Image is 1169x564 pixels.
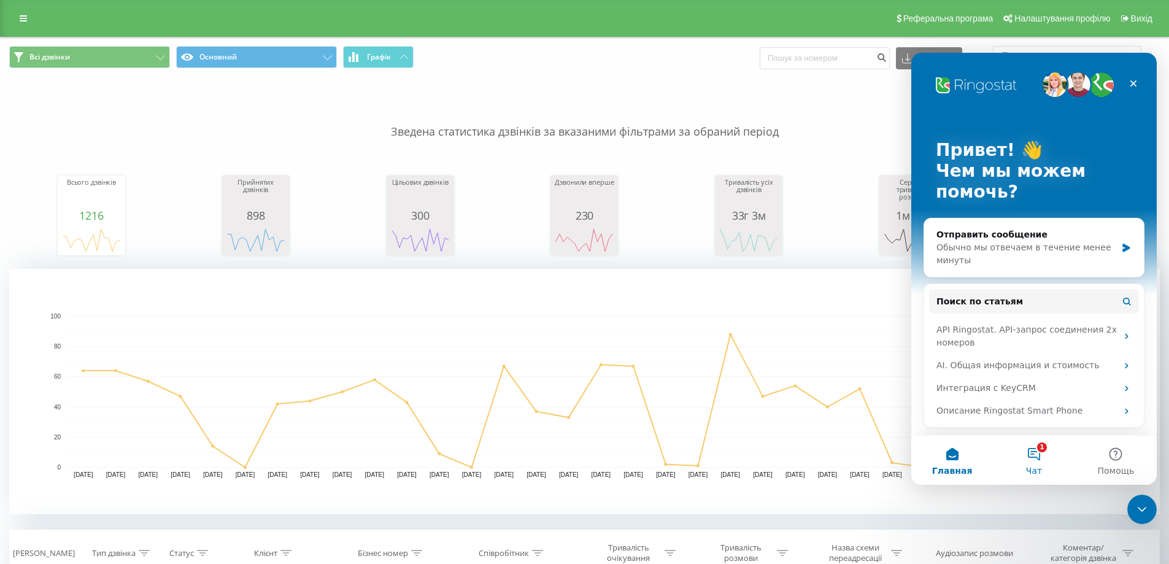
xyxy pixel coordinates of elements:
div: Тривалість розмови [708,543,774,563]
div: Клієнт [254,548,277,558]
text: [DATE] [818,471,838,478]
input: Пошук за номером [760,47,890,69]
div: Статус [169,548,194,558]
span: Всі дзвінки [29,52,70,62]
text: [DATE] [753,471,773,478]
div: Тривалість очікування [596,543,662,563]
div: Цільових дзвінків [390,179,451,209]
span: Реферальна програма [903,14,993,23]
text: [DATE] [236,471,255,478]
div: 230 [554,209,615,222]
text: [DATE] [74,471,93,478]
text: 80 [54,343,61,350]
text: [DATE] [882,471,902,478]
span: Вихід [1131,14,1152,23]
text: [DATE] [430,471,449,478]
div: Бізнес номер [358,548,408,558]
text: 20 [54,434,61,441]
text: [DATE] [527,471,546,478]
text: [DATE] [139,471,158,478]
text: [DATE] [333,471,352,478]
text: [DATE] [559,471,579,478]
svg: A chart. [882,222,944,258]
iframe: Intercom live chat [911,53,1157,485]
div: 300 [390,209,451,222]
div: Співробітник [479,548,529,558]
iframe: Intercom live chat [1127,495,1157,524]
text: [DATE] [171,471,190,478]
svg: A chart. [718,222,779,258]
svg: A chart. [225,222,287,258]
text: [DATE] [300,471,320,478]
div: Аудіозапис розмови [936,548,1013,558]
span: Налаштування профілю [1014,14,1110,23]
text: [DATE] [623,471,643,478]
span: Графік [367,53,391,61]
text: 60 [54,374,61,381]
text: [DATE] [203,471,223,478]
text: 40 [54,404,61,411]
text: [DATE] [785,471,805,478]
text: [DATE] [106,471,126,478]
svg: A chart. [390,222,451,258]
div: Прийнятих дзвінків [225,179,287,209]
div: Середня тривалість розмови [882,179,944,209]
div: Назва схеми переадресації [822,543,888,563]
svg: A chart. [9,269,1160,514]
div: Дзвонили вперше [554,179,615,209]
text: [DATE] [494,471,514,478]
svg: A chart. [61,222,122,258]
text: [DATE] [365,471,385,478]
div: 33г 3м [718,209,779,222]
div: Всього дзвінків [61,179,122,209]
text: 100 [50,313,61,320]
button: Всі дзвінки [9,46,170,68]
div: Тип дзвінка [92,548,136,558]
text: [DATE] [850,471,870,478]
button: Експорт [896,47,962,69]
text: [DATE] [268,471,287,478]
text: [DATE] [656,471,676,478]
p: Зведена статистика дзвінків за вказаними фільтрами за обраний період [9,99,1160,140]
text: [DATE] [592,471,611,478]
div: Коментар/категорія дзвінка [1047,543,1119,563]
div: [PERSON_NAME] [13,548,75,558]
text: [DATE] [397,471,417,478]
text: [DATE] [720,471,740,478]
text: [DATE] [689,471,708,478]
div: Тривалість усіх дзвінків [718,179,779,209]
text: 0 [57,464,61,471]
svg: A chart. [554,222,615,258]
div: 1м 38с [882,209,944,222]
